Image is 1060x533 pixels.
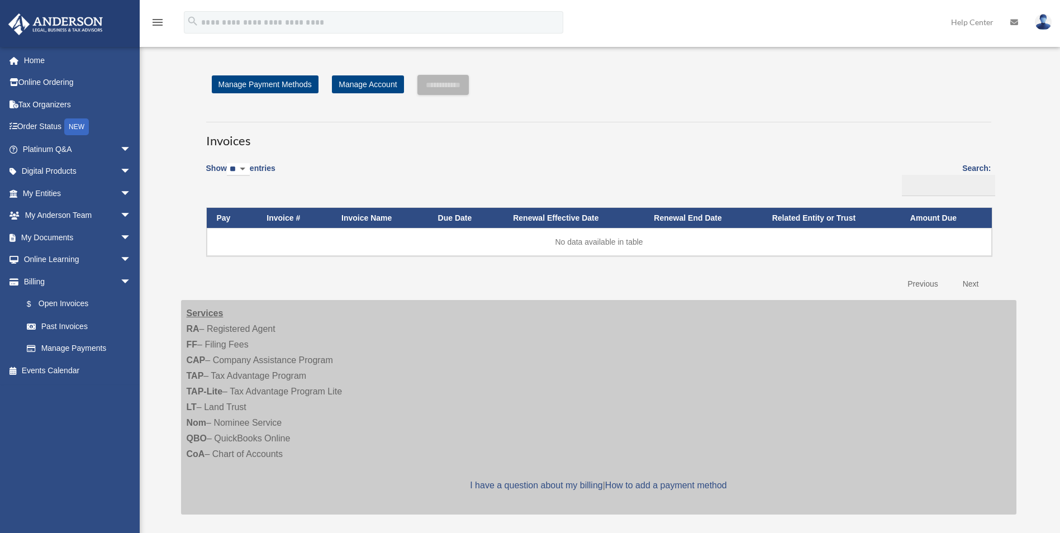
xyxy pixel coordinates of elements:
strong: TAP-Lite [187,387,223,396]
a: Manage Account [332,75,403,93]
th: Amount Due: activate to sort column ascending [900,208,992,229]
th: Related Entity or Trust: activate to sort column ascending [762,208,900,229]
i: search [187,15,199,27]
th: Renewal End Date: activate to sort column ascending [644,208,762,229]
a: Digital Productsarrow_drop_down [8,160,148,183]
select: Showentries [227,163,250,176]
span: arrow_drop_down [120,160,142,183]
a: My Documentsarrow_drop_down [8,226,148,249]
span: arrow_drop_down [120,138,142,161]
strong: Nom [187,418,207,427]
label: Show entries [206,161,275,187]
th: Due Date: activate to sort column ascending [428,208,503,229]
span: $ [33,297,39,311]
strong: FF [187,340,198,349]
div: NEW [64,118,89,135]
strong: CAP [187,355,206,365]
span: arrow_drop_down [120,249,142,272]
a: Tax Organizers [8,93,148,116]
strong: CoA [187,449,205,459]
th: Invoice #: activate to sort column ascending [256,208,331,229]
a: Manage Payments [16,337,142,360]
img: User Pic [1035,14,1052,30]
a: Manage Payment Methods [212,75,319,93]
th: Renewal Effective Date: activate to sort column ascending [503,208,644,229]
input: Search: [902,175,995,196]
a: Past Invoices [16,315,142,337]
a: $Open Invoices [16,293,137,316]
strong: LT [187,402,197,412]
td: No data available in table [207,228,992,256]
strong: RA [187,324,199,334]
th: Invoice Name: activate to sort column ascending [331,208,428,229]
a: Previous [899,273,946,296]
strong: TAP [187,371,204,380]
th: Pay: activate to sort column descending [207,208,257,229]
a: How to add a payment method [605,480,727,490]
a: menu [151,20,164,29]
span: arrow_drop_down [120,226,142,249]
i: menu [151,16,164,29]
a: Online Learningarrow_drop_down [8,249,148,271]
a: Home [8,49,148,72]
a: Next [954,273,987,296]
label: Search: [898,161,991,196]
span: arrow_drop_down [120,182,142,205]
div: – Registered Agent – Filing Fees – Company Assistance Program – Tax Advantage Program – Tax Advan... [181,300,1016,515]
img: Anderson Advisors Platinum Portal [5,13,106,35]
a: Billingarrow_drop_down [8,270,142,293]
strong: QBO [187,434,207,443]
a: Online Ordering [8,72,148,94]
a: I have a question about my billing [470,480,602,490]
span: arrow_drop_down [120,204,142,227]
a: Events Calendar [8,359,148,382]
h3: Invoices [206,122,991,150]
a: Order StatusNEW [8,116,148,139]
a: Platinum Q&Aarrow_drop_down [8,138,148,160]
a: My Entitiesarrow_drop_down [8,182,148,204]
a: My Anderson Teamarrow_drop_down [8,204,148,227]
span: arrow_drop_down [120,270,142,293]
p: | [187,478,1011,493]
strong: Services [187,308,224,318]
